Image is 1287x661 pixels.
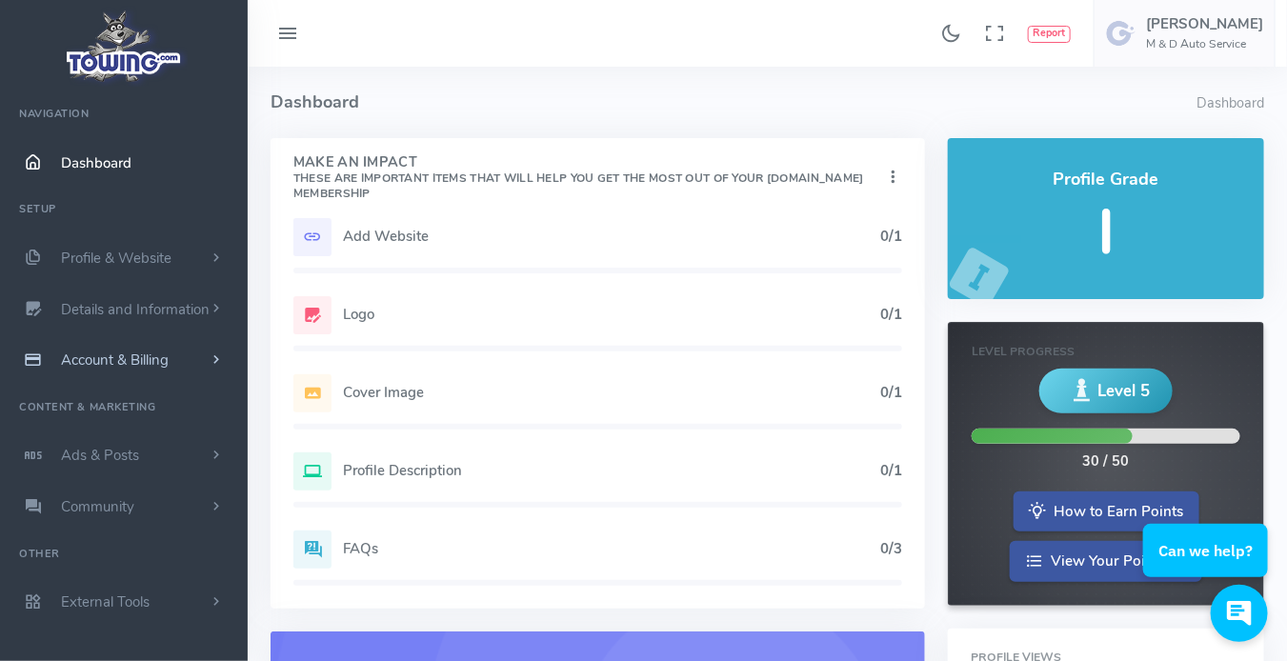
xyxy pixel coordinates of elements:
[61,300,210,319] span: Details and Information
[1106,18,1136,49] img: user-image
[343,385,880,400] h5: Cover Image
[343,229,880,244] h5: Add Website
[1197,93,1264,114] li: Dashboard
[1083,451,1130,472] div: 30 / 50
[61,351,169,370] span: Account & Billing
[880,385,902,400] h5: 0/1
[1146,16,1263,31] h5: [PERSON_NAME]
[880,307,902,322] h5: 0/1
[971,199,1241,267] h5: I
[1010,541,1202,582] a: View Your Point Log
[880,463,902,478] h5: 0/1
[293,155,883,201] h4: Make An Impact
[1146,38,1263,50] h6: M & D Auto Service
[972,346,1240,358] h6: Level Progress
[271,67,1197,138] h4: Dashboard
[971,170,1241,190] h4: Profile Grade
[61,592,150,611] span: External Tools
[1028,26,1071,43] button: Report
[61,153,131,172] span: Dashboard
[61,249,171,268] span: Profile & Website
[1129,471,1287,661] iframe: Conversations
[343,307,880,322] h5: Logo
[61,497,134,516] span: Community
[880,541,902,556] h5: 0/3
[880,229,902,244] h5: 0/1
[60,6,189,87] img: logo
[343,541,880,556] h5: FAQs
[1014,491,1199,532] a: How to Earn Points
[343,463,880,478] h5: Profile Description
[1097,379,1150,403] span: Level 5
[293,170,864,201] small: These are important items that will help you get the most out of your [DOMAIN_NAME] Membership
[61,446,139,465] span: Ads & Posts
